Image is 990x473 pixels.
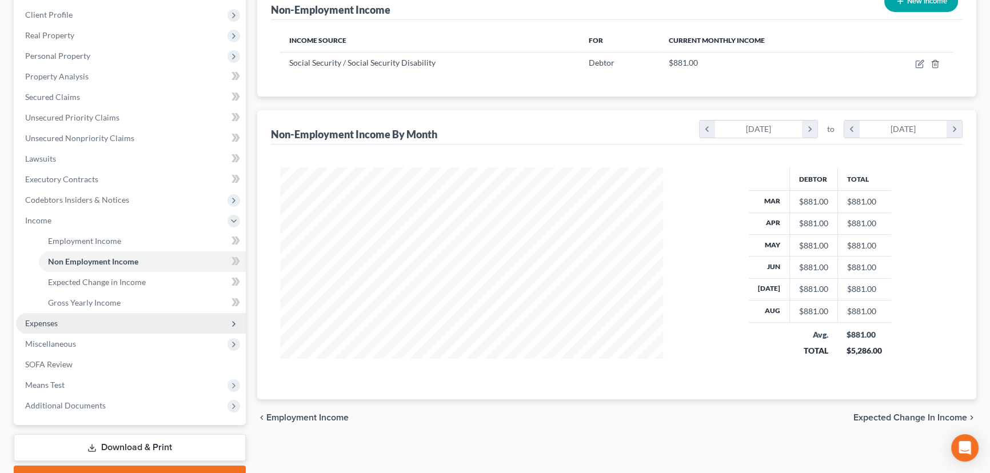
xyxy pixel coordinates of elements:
[749,191,790,213] th: Mar
[25,359,73,369] span: SOFA Review
[749,300,790,322] th: Aug
[799,196,828,207] div: $881.00
[25,195,129,205] span: Codebtors Insiders & Notices
[16,66,246,87] a: Property Analysis
[48,256,138,266] span: Non Employment Income
[789,167,837,190] th: Debtor
[39,231,246,251] a: Employment Income
[715,121,803,138] div: [DATE]
[25,174,98,184] span: Executory Contracts
[700,121,715,138] i: chevron_left
[257,413,266,422] i: chevron_left
[25,215,51,225] span: Income
[25,133,134,143] span: Unsecured Nonpriority Claims
[16,354,246,375] a: SOFA Review
[799,262,828,273] div: $881.00
[25,318,58,328] span: Expenses
[16,128,246,149] a: Unsecured Nonpriority Claims
[837,300,891,322] td: $881.00
[25,51,90,61] span: Personal Property
[16,87,246,107] a: Secured Claims
[48,277,146,287] span: Expected Change in Income
[799,240,828,251] div: $881.00
[271,3,390,17] div: Non-Employment Income
[847,345,882,356] div: $5,286.00
[837,234,891,256] td: $881.00
[257,413,349,422] button: chevron_left Employment Income
[48,236,121,246] span: Employment Income
[837,278,891,300] td: $881.00
[25,92,80,102] span: Secured Claims
[799,306,828,317] div: $881.00
[589,36,603,45] span: For
[847,329,882,340] div: $881.00
[271,127,437,141] div: Non-Employment Income By Month
[39,292,246,313] a: Gross Yearly Income
[25,400,106,410] span: Additional Documents
[669,36,765,45] span: Current Monthly Income
[749,278,790,300] th: [DATE]
[16,149,246,169] a: Lawsuits
[837,167,891,190] th: Total
[749,234,790,256] th: May
[669,58,698,67] span: $881.00
[16,169,246,190] a: Executory Contracts
[39,251,246,272] a: Non Employment Income
[25,380,65,390] span: Means Test
[48,298,121,307] span: Gross Yearly Income
[25,154,56,163] span: Lawsuits
[799,329,828,340] div: Avg.
[266,413,349,422] span: Employment Income
[947,121,962,138] i: chevron_right
[967,413,976,422] i: chevron_right
[289,58,436,67] span: Social Security / Social Security Disability
[802,121,817,138] i: chevron_right
[853,413,967,422] span: Expected Change in Income
[39,272,246,292] a: Expected Change in Income
[25,30,74,40] span: Real Property
[799,345,828,356] div: TOTAL
[749,213,790,234] th: Apr
[289,36,346,45] span: Income Source
[951,434,979,462] div: Open Intercom Messenger
[837,213,891,234] td: $881.00
[860,121,947,138] div: [DATE]
[799,218,828,229] div: $881.00
[25,71,89,81] span: Property Analysis
[827,123,835,135] span: to
[837,256,891,278] td: $881.00
[837,191,891,213] td: $881.00
[16,107,246,128] a: Unsecured Priority Claims
[14,434,246,461] a: Download & Print
[25,113,119,122] span: Unsecured Priority Claims
[749,256,790,278] th: Jun
[589,58,614,67] span: Debtor
[844,121,860,138] i: chevron_left
[25,339,76,348] span: Miscellaneous
[799,283,828,295] div: $881.00
[25,10,73,19] span: Client Profile
[853,413,976,422] button: Expected Change in Income chevron_right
